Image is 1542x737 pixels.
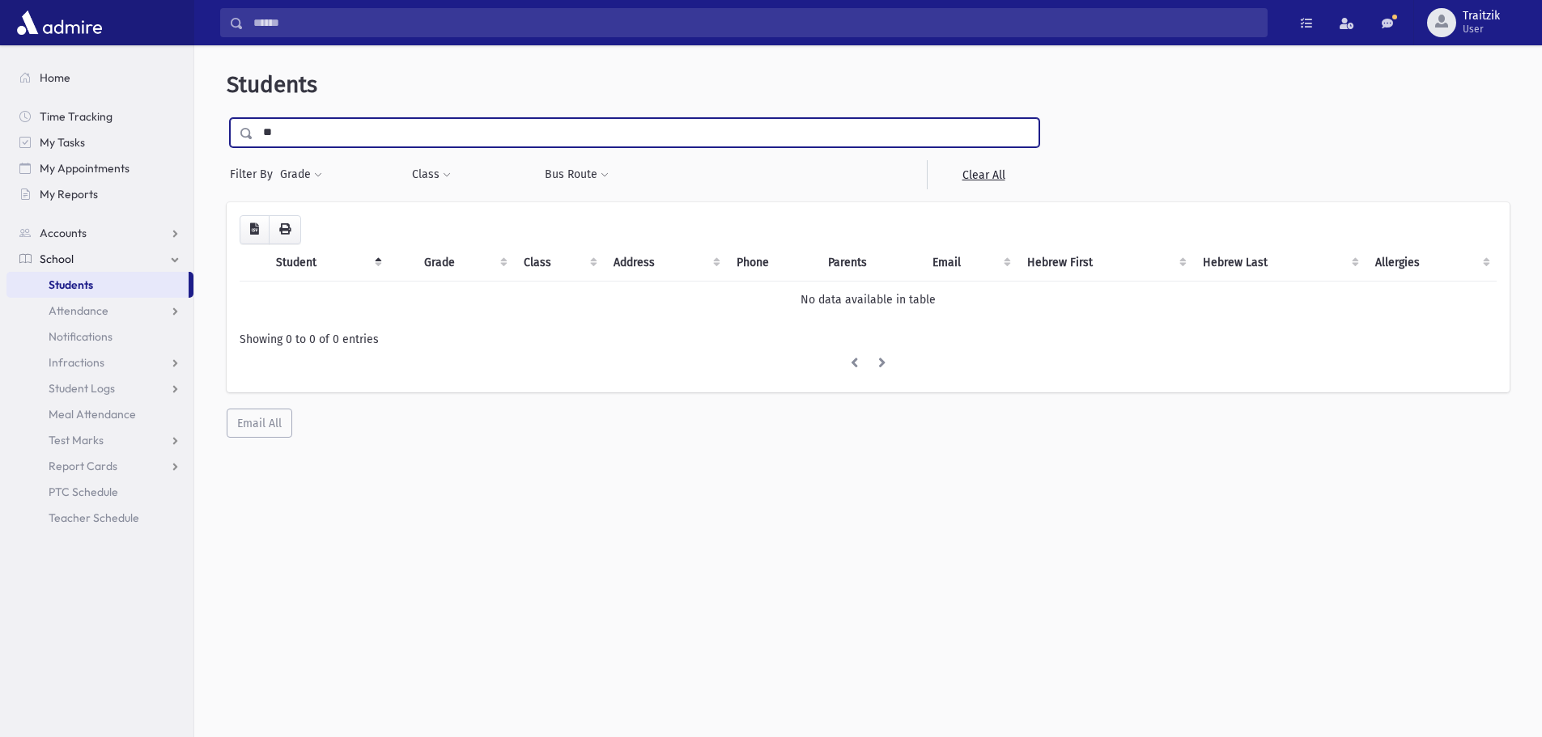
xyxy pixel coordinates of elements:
[414,244,513,282] th: Grade: activate to sort column ascending
[13,6,106,39] img: AdmirePro
[6,155,193,181] a: My Appointments
[6,298,193,324] a: Attendance
[49,381,115,396] span: Student Logs
[6,375,193,401] a: Student Logs
[923,244,1017,282] th: Email: activate to sort column ascending
[6,349,193,375] a: Infractions
[1193,244,1366,282] th: Hebrew Last: activate to sort column ascending
[40,161,130,176] span: My Appointments
[40,226,87,240] span: Accounts
[49,329,113,344] span: Notifications
[1017,244,1192,282] th: Hebrew First: activate to sort column ascending
[227,409,292,438] button: Email All
[49,485,118,499] span: PTC Schedule
[49,355,104,370] span: Infractions
[240,331,1497,348] div: Showing 0 to 0 of 0 entries
[49,433,104,447] span: Test Marks
[266,244,389,282] th: Student: activate to sort column descending
[279,160,323,189] button: Grade
[40,252,74,266] span: School
[6,479,193,505] a: PTC Schedule
[6,427,193,453] a: Test Marks
[1366,244,1497,282] th: Allergies: activate to sort column ascending
[1463,23,1500,36] span: User
[411,160,452,189] button: Class
[49,407,136,421] span: Meal Attendance
[6,272,189,298] a: Students
[40,70,70,85] span: Home
[727,244,818,282] th: Phone
[49,277,93,292] span: Students
[6,505,193,531] a: Teacher Schedule
[6,220,193,246] a: Accounts
[514,244,605,282] th: Class: activate to sort column ascending
[6,324,193,349] a: Notifications
[49,510,139,525] span: Teacher Schedule
[240,215,270,244] button: CSV
[40,187,98,201] span: My Reports
[227,71,317,98] span: Students
[269,215,301,244] button: Print
[49,303,108,318] span: Attendance
[40,135,85,150] span: My Tasks
[544,160,610,189] button: Bus Route
[244,8,1267,37] input: Search
[230,166,279,183] span: Filter By
[604,244,727,282] th: Address: activate to sort column ascending
[40,109,113,124] span: Time Tracking
[240,281,1497,318] td: No data available in table
[6,104,193,129] a: Time Tracking
[49,459,117,473] span: Report Cards
[927,160,1039,189] a: Clear All
[6,129,193,155] a: My Tasks
[6,401,193,427] a: Meal Attendance
[6,181,193,207] a: My Reports
[818,244,923,282] th: Parents
[1463,10,1500,23] span: Traitzik
[6,453,193,479] a: Report Cards
[6,246,193,272] a: School
[6,65,193,91] a: Home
